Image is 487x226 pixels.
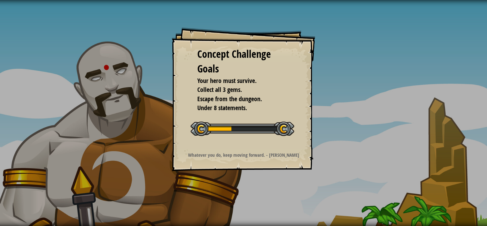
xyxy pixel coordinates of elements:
span: Escape from the dungeon. [197,94,262,103]
span: Under 8 statements. [197,103,247,112]
li: Collect all 3 gems. [189,85,288,94]
span: Your hero must survive. [197,76,257,85]
span: Collect all 3 gems. [197,85,242,94]
div: Concept Challenge Goals [197,47,290,76]
li: Your hero must survive. [189,76,288,86]
li: Under 8 statements. [189,103,288,113]
strong: Whatever you do, keep moving forward. - [PERSON_NAME] [188,152,299,158]
li: Escape from the dungeon. [189,94,288,104]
